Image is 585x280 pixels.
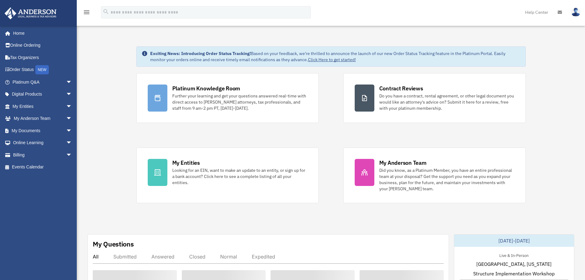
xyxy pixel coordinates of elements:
div: [DATE]-[DATE] [454,235,574,247]
div: Further your learning and get your questions answered real-time with direct access to [PERSON_NAM... [172,93,307,111]
div: Contract Reviews [379,85,423,92]
div: Looking for an EIN, want to make an update to an entity, or sign up for a bank account? Click her... [172,167,307,186]
a: Order StatusNEW [4,64,81,76]
div: Live & In-Person [494,252,533,258]
a: Online Learningarrow_drop_down [4,137,81,149]
div: My Questions [93,239,134,249]
img: Anderson Advisors Platinum Portal [3,7,58,19]
span: arrow_drop_down [66,88,78,101]
div: Submitted [113,254,137,260]
div: Did you know, as a Platinum Member, you have an entire professional team at your disposal? Get th... [379,167,514,192]
span: arrow_drop_down [66,137,78,149]
div: Platinum Knowledge Room [172,85,240,92]
a: Billingarrow_drop_down [4,149,81,161]
a: Contract Reviews Do you have a contract, rental agreement, or other legal document you would like... [343,73,526,123]
span: arrow_drop_down [66,112,78,125]
a: Events Calendar [4,161,81,173]
div: Normal [220,254,237,260]
span: arrow_drop_down [66,76,78,89]
a: My Anderson Teamarrow_drop_down [4,112,81,125]
a: Home [4,27,78,39]
a: My Anderson Team Did you know, as a Platinum Member, you have an entire professional team at your... [343,148,526,203]
a: Platinum Knowledge Room Further your learning and get your questions answered real-time with dire... [136,73,319,123]
img: User Pic [571,8,580,17]
a: Click Here to get started! [308,57,356,62]
a: My Entitiesarrow_drop_down [4,100,81,112]
strong: Exciting News: Introducing Order Status Tracking! [150,51,251,56]
a: My Entities Looking for an EIN, want to make an update to an entity, or sign up for a bank accoun... [136,148,319,203]
i: menu [83,9,90,16]
div: All [93,254,99,260]
div: Do you have a contract, rental agreement, or other legal document you would like an attorney's ad... [379,93,514,111]
a: Platinum Q&Aarrow_drop_down [4,76,81,88]
span: arrow_drop_down [66,124,78,137]
div: My Entities [172,159,200,167]
a: My Documentsarrow_drop_down [4,124,81,137]
a: Online Ordering [4,39,81,52]
div: My Anderson Team [379,159,427,167]
span: [GEOGRAPHIC_DATA], [US_STATE] [476,260,552,268]
a: Digital Productsarrow_drop_down [4,88,81,101]
div: Answered [151,254,174,260]
i: search [103,8,109,15]
div: Closed [189,254,205,260]
div: Expedited [252,254,275,260]
span: arrow_drop_down [66,100,78,113]
div: NEW [35,65,49,74]
div: Based on your feedback, we're thrilled to announce the launch of our new Order Status Tracking fe... [150,50,521,63]
a: menu [83,11,90,16]
a: Tax Organizers [4,51,81,64]
span: arrow_drop_down [66,149,78,161]
span: Structure Implementation Workshop [473,270,555,277]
